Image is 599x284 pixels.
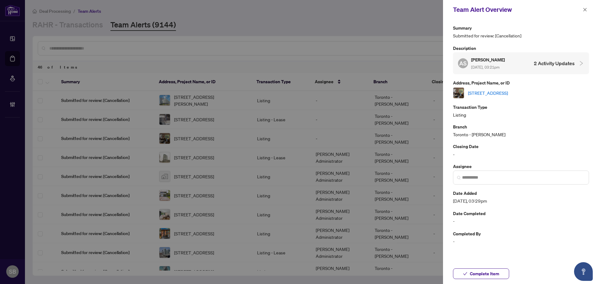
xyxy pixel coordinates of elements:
[453,238,589,245] span: -
[457,176,461,180] img: search_icon
[459,59,467,68] span: AS
[453,79,589,86] p: Address, Project Name, or ID
[453,5,581,14] div: Team Alert Overview
[453,103,589,118] div: Listing
[453,230,589,237] p: Completed By
[453,190,589,197] p: Date Added
[453,52,589,74] div: AS[PERSON_NAME] [DATE], 03:21pm2 Activity Updates
[453,197,589,205] span: [DATE], 03:29pm
[534,60,575,67] h4: 2 Activity Updates
[583,7,587,12] span: close
[453,163,589,170] p: Assignee
[453,143,589,157] div: -
[453,45,589,52] p: Description
[574,262,593,281] button: Open asap
[453,88,464,98] img: thumbnail-img
[453,123,589,130] p: Branch
[453,24,589,31] p: Summary
[578,60,584,66] span: collapsed
[471,56,506,63] h5: [PERSON_NAME]
[453,218,589,225] span: -
[470,269,499,279] span: Complete Item
[453,143,589,150] p: Closing Date
[453,210,589,217] p: Date Completed
[453,268,509,279] button: Complete Item
[463,272,467,276] span: check
[453,123,589,138] div: Toronto - [PERSON_NAME]
[453,32,589,39] span: Submitted for review: [Cancellation]
[453,103,589,111] p: Transaction Type
[468,89,508,96] a: [STREET_ADDRESS]
[471,65,499,70] span: [DATE], 03:21pm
